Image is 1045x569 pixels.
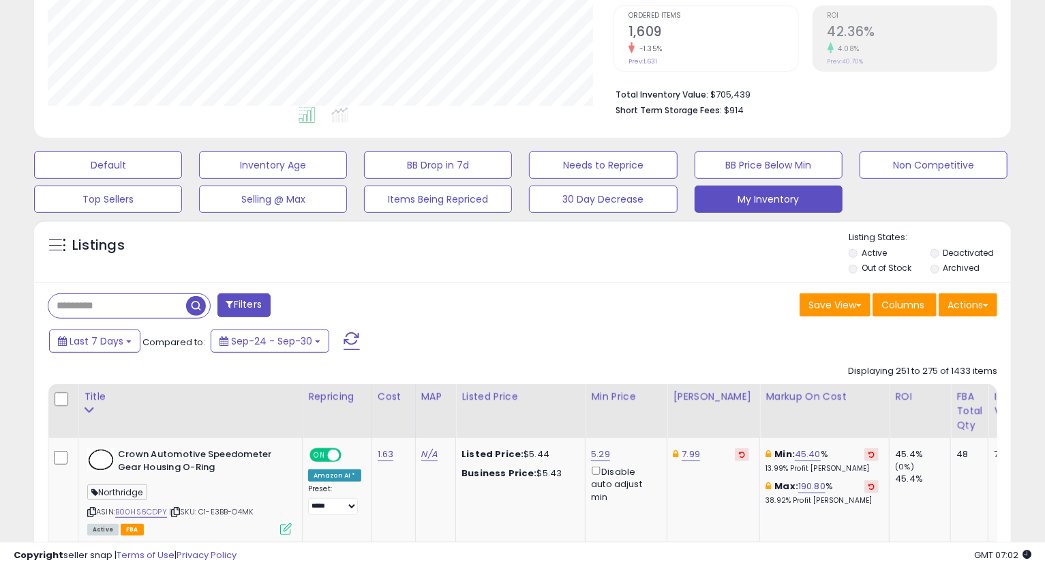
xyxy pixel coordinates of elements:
[70,334,123,348] span: Last 7 Days
[766,496,879,506] p: 38.92% Profit [PERSON_NAME]
[994,390,1033,418] div: Inv. value
[943,247,994,259] label: Deactivated
[87,448,115,471] img: 41mHnh8DhsL._SL40_.jpg
[766,480,879,506] div: %
[311,450,328,461] span: ON
[828,12,997,20] span: ROI
[121,524,144,536] span: FBA
[795,448,821,461] a: 45.40
[862,262,911,274] label: Out of Stock
[34,186,182,213] button: Top Sellers
[339,450,361,461] span: OFF
[828,57,864,65] small: Prev: 40.70%
[199,186,347,213] button: Selling @ Max
[628,12,798,20] span: Ordered Items
[529,151,677,179] button: Needs to Reprice
[828,24,997,42] h2: 42.36%
[72,236,125,255] h5: Listings
[421,448,438,461] a: N/A
[760,384,890,438] th: The percentage added to the cost of goods (COGS) that forms the calculator for Min & Max prices.
[695,186,843,213] button: My Inventory
[591,390,661,404] div: Min Price
[14,549,63,561] strong: Copyright
[974,549,1031,561] span: 2025-10-8 07:02 GMT
[117,549,175,561] a: Terms of Use
[378,448,394,461] a: 1.63
[724,104,744,117] span: $914
[682,448,700,461] a: 7.99
[616,85,987,102] li: $705,439
[881,298,924,312] span: Columns
[895,473,950,485] div: 45.4%
[421,390,451,404] div: MAP
[766,448,879,473] div: %
[364,151,512,179] button: BB Drop in 7d
[364,186,512,213] button: Items Being Repriced
[169,506,253,517] span: | SKU: C1-E3BB-O4MK
[895,390,945,404] div: ROI
[895,461,914,472] small: (0%)
[115,506,167,518] a: B00HS6CDPY
[211,330,329,353] button: Sep-24 - Sep-30
[461,448,524,461] b: Listed Price:
[895,448,950,461] div: 45.4%
[529,186,677,213] button: 30 Day Decrease
[862,247,887,259] label: Active
[378,390,410,404] div: Cost
[628,57,657,65] small: Prev: 1,631
[118,448,284,477] b: Crown Automotive Speedometer Gear Housing O-Ring
[461,390,579,404] div: Listed Price
[87,448,292,534] div: ASIN:
[766,390,883,404] div: Markup on Cost
[939,293,997,317] button: Actions
[591,448,610,461] a: 5.29
[635,44,663,54] small: -1.35%
[461,467,536,480] b: Business Price:
[461,448,575,461] div: $5.44
[848,365,997,378] div: Displaying 251 to 275 of 1433 items
[87,524,119,536] span: All listings currently available for purchase on Amazon
[87,484,147,500] span: Northridge
[775,480,799,493] b: Max:
[994,448,1028,461] div: 78.24
[834,44,860,54] small: 4.08%
[956,390,982,433] div: FBA Total Qty
[308,469,361,482] div: Amazon AI *
[308,390,366,404] div: Repricing
[695,151,843,179] button: BB Price Below Min
[616,89,708,100] b: Total Inventory Value:
[766,464,879,473] p: 13.99% Profit [PERSON_NAME]
[849,231,1011,244] p: Listing States:
[956,448,978,461] div: 48
[798,480,826,493] a: 190.80
[231,334,312,348] span: Sep-24 - Sep-30
[616,104,722,116] b: Short Term Storage Fees:
[461,467,575,480] div: $5.43
[14,549,237,562] div: seller snap | |
[84,390,297,404] div: Title
[873,293,937,317] button: Columns
[199,151,347,179] button: Inventory Age
[800,293,870,317] button: Save View
[673,390,754,404] div: [PERSON_NAME]
[142,336,205,349] span: Compared to:
[177,549,237,561] a: Privacy Policy
[591,464,656,504] div: Disable auto adjust min
[34,151,182,179] button: Default
[628,24,798,42] h2: 1,609
[775,448,796,461] b: Min:
[308,484,361,515] div: Preset:
[860,151,1008,179] button: Non Competitive
[943,262,980,274] label: Archived
[49,330,140,353] button: Last 7 Days
[217,293,271,317] button: Filters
